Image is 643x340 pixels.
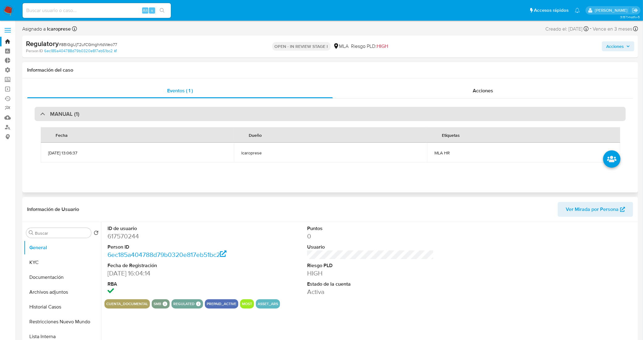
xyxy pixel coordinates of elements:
[377,43,388,50] span: HIGH
[35,107,626,121] div: MANUAL (1)
[558,202,633,217] button: Ver Mirada por Persona
[242,303,252,305] button: most
[46,25,71,32] b: lcaroprese
[167,87,193,94] span: Eventos ( 1 )
[156,6,168,15] button: search-icon
[307,244,434,250] dt: Usuario
[333,43,349,50] div: MLA
[106,303,148,305] button: cuenta_documental
[593,26,632,32] span: Vence en 3 meses
[24,300,101,314] button: Historial Casos
[307,288,434,296] dd: Activa
[59,41,117,48] span: # 8BlGgUjT2ufCGmghrtdWeo77
[26,48,43,54] b: Person ID
[24,270,101,285] button: Documentación
[307,232,434,241] dd: 0
[24,255,101,270] button: KYC
[48,150,226,156] span: [DATE] 13:06:37
[35,230,89,236] input: Buscar
[307,225,434,232] dt: Puntos
[24,285,101,300] button: Archivos adjuntos
[108,250,226,259] a: 6ec185a404788d79b0320e817eb51bc2
[272,42,331,51] p: OPEN - IN REVIEW STAGE I
[108,262,235,269] dt: Fecha de Registración
[534,7,569,14] span: Accesos rápidos
[434,128,467,142] div: Etiquetas
[108,281,235,288] dt: RBA
[173,303,195,305] button: regulated
[434,150,613,156] span: MLA HR
[24,314,101,329] button: Restricciones Nuevo Mundo
[24,240,101,255] button: General
[26,39,59,48] b: Regulatory
[602,41,634,51] button: Acciones
[108,269,235,278] dd: [DATE] 16:04:14
[473,87,493,94] span: Acciones
[27,206,79,212] h1: Información de Usuario
[154,303,161,305] button: smb
[143,7,148,13] span: Alt
[207,303,236,305] button: prepaid_active
[590,25,591,33] span: -
[27,67,633,73] h1: Información del caso
[307,281,434,288] dt: Estado de la cuenta
[94,230,99,237] button: Volver al orden por defecto
[50,111,79,117] h3: MANUAL (1)
[606,41,624,51] span: Acciones
[575,8,580,13] a: Notificaciones
[632,7,638,14] a: Salir
[23,6,171,15] input: Buscar usuario o caso...
[44,48,117,54] a: 6ec185a404788d79b0320e817eb51bc2
[307,269,434,278] dd: HIGH
[545,25,589,33] div: Creado el: [DATE]
[595,7,630,13] p: leandro.caroprese@mercadolibre.com
[351,43,388,50] span: Riesgo PLD:
[151,7,153,13] span: s
[108,232,235,241] dd: 617570244
[108,244,235,250] dt: Person ID
[108,225,235,232] dt: ID de usuario
[29,230,34,235] button: Buscar
[241,150,420,156] span: lcaroprese
[307,262,434,269] dt: Riesgo PLD
[566,202,619,217] span: Ver Mirada por Persona
[48,128,75,142] div: Fecha
[241,128,269,142] div: Dueño
[22,26,71,32] span: Asignado a
[258,303,278,305] button: asset_ars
